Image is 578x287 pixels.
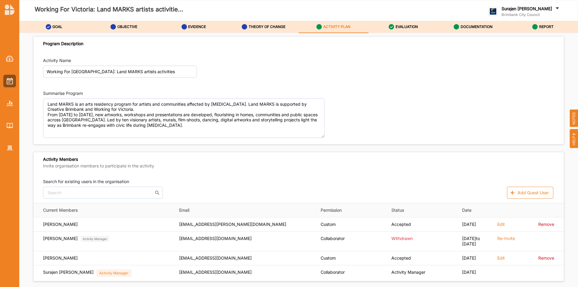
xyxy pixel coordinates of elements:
div: Custom [321,255,383,261]
th: Email [175,203,316,217]
div: Activity Manager [391,270,454,275]
div: Activity Manager [81,236,109,242]
label: THEORY OF CHANGE [249,24,285,29]
label: Re-Invite [497,236,515,241]
div: Collaborator [321,270,383,275]
button: Add Guest User [507,187,553,199]
div: Surajen [PERSON_NAME] [43,270,94,277]
input: Search [43,187,163,199]
div: Program Description [43,41,83,46]
a: Library [3,119,16,132]
label: Surajen [PERSON_NAME] [502,6,552,11]
div: Withdrawn [391,236,454,241]
div: Activity Manager [96,269,132,277]
label: Edit [497,222,505,227]
label: REPORT [539,24,554,29]
label: Search for existing users in the organisation [43,179,129,185]
img: Library [7,123,13,128]
textarea: Land MARKS is an arts residency program for artists and communities affected by [MEDICAL_DATA]. L... [43,98,325,138]
th: Permission [316,203,387,217]
label: DOCUMENTATION [461,24,493,29]
div: Summarise Program [43,90,83,96]
div: [EMAIL_ADDRESS][DOMAIN_NAME] [179,255,312,261]
label: ACTIVITY PLAN [323,24,350,29]
label: Working For Victoria: Land MARKS artists activitie... [35,5,183,14]
label: Brimbank City Council [502,12,560,17]
div: [DATE] to [DATE] [462,236,489,247]
a: Reports [3,97,16,110]
label: EVALUATION [396,24,418,29]
img: Dashboard [6,56,14,62]
img: Reports [7,101,13,106]
th: Current Members [33,203,175,217]
div: [EMAIL_ADDRESS][DOMAIN_NAME] [179,236,312,241]
div: [DATE] [462,270,489,275]
div: [EMAIL_ADDRESS][DOMAIN_NAME] [179,270,312,275]
div: Collaborator [321,236,383,241]
a: Organisation [3,142,16,154]
th: Date [458,203,493,217]
img: Organisation [7,145,13,151]
label: GOAL [52,24,62,29]
div: Activity Members [43,157,154,170]
label: Invite organisation members to participate in the activity [43,163,154,169]
div: Custom [321,222,383,227]
div: Accepted [391,222,454,227]
img: logo [488,7,498,16]
div: [DATE] [462,222,489,227]
div: [EMAIL_ADDRESS][PERSON_NAME][DOMAIN_NAME] [179,222,312,227]
a: Activities [3,75,16,87]
img: logo [5,4,14,15]
div: [PERSON_NAME] [43,255,78,261]
div: Activity Name [43,58,71,64]
label: EVIDENCE [188,24,206,29]
th: Status [387,203,458,217]
div: [PERSON_NAME] [43,236,78,242]
img: Activities [7,78,13,84]
label: OBJECTIVE [117,24,137,29]
div: [DATE] [462,255,489,261]
div: [PERSON_NAME] [43,222,78,227]
label: Edit [497,255,505,261]
div: Accepted [391,255,454,261]
a: Dashboard [3,52,16,65]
